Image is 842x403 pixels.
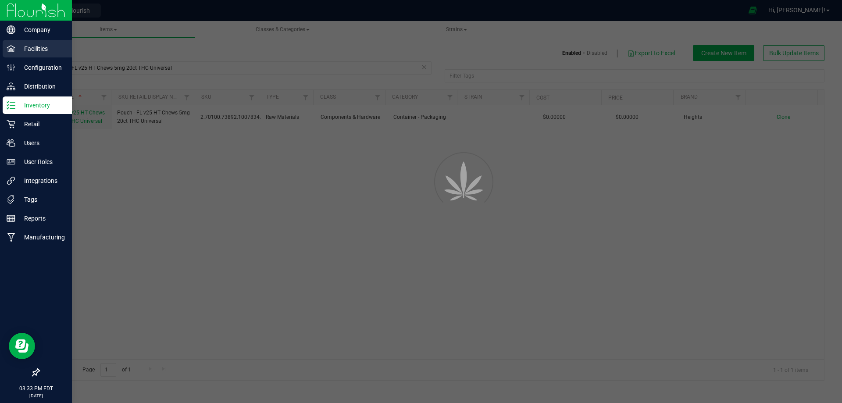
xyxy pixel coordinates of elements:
[7,63,15,72] inline-svg: Configuration
[15,62,68,73] p: Configuration
[7,157,15,166] inline-svg: User Roles
[15,194,68,205] p: Tags
[15,157,68,167] p: User Roles
[7,139,15,147] inline-svg: Users
[7,101,15,110] inline-svg: Inventory
[7,195,15,204] inline-svg: Tags
[7,82,15,91] inline-svg: Distribution
[7,233,15,242] inline-svg: Manufacturing
[15,81,68,92] p: Distribution
[15,43,68,54] p: Facilities
[15,25,68,35] p: Company
[15,119,68,129] p: Retail
[15,175,68,186] p: Integrations
[7,214,15,223] inline-svg: Reports
[4,385,68,392] p: 03:33 PM EDT
[7,44,15,53] inline-svg: Facilities
[7,176,15,185] inline-svg: Integrations
[4,392,68,399] p: [DATE]
[15,138,68,148] p: Users
[9,333,35,359] iframe: Resource center
[15,213,68,224] p: Reports
[7,25,15,34] inline-svg: Company
[15,100,68,111] p: Inventory
[15,232,68,243] p: Manufacturing
[7,120,15,128] inline-svg: Retail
